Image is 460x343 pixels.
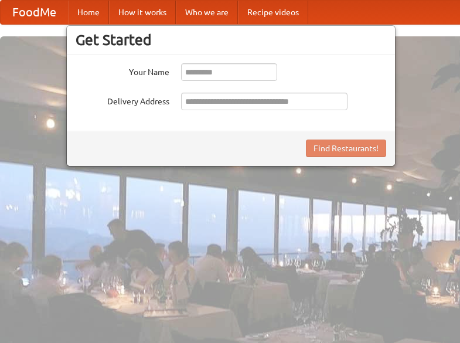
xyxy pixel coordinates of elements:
[238,1,308,24] a: Recipe videos
[76,31,386,49] h3: Get Started
[68,1,109,24] a: Home
[306,140,386,157] button: Find Restaurants!
[109,1,176,24] a: How it works
[1,1,68,24] a: FoodMe
[176,1,238,24] a: Who we are
[76,93,169,107] label: Delivery Address
[76,63,169,78] label: Your Name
